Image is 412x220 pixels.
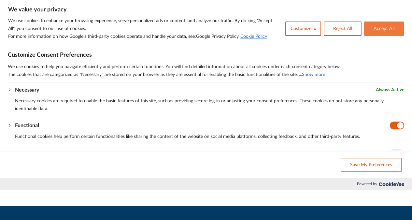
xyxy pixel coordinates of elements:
button: Reject All [324,22,362,36]
p: We use cookies to enhance your browsing experience, serve personalized ads or content, and analyz... [8,17,280,33]
button: Accept All [364,22,404,36]
span: Customize Consent Preferences [8,51,92,59]
p: Functional cookies help perform certain functionalities like sharing the content of the website o... [15,133,404,140]
button: Functional [15,122,39,129]
p: We use cookies to help you navigate efficiently and perform certain functions. You will find deta... [8,63,404,71]
button: Necessary [15,86,39,94]
button: Save My Preferences [341,158,402,172]
button: Customize [285,22,321,36]
a: Cookie Policy [240,34,267,39]
p: We value your privacy [8,6,404,14]
button: Show more [302,71,325,79]
span: Always Active [376,86,404,94]
input: Disable Functional [390,122,404,129]
p: Necessary cookies are required to enable the basic features of this site, such as providing secur... [15,97,404,113]
a: Google Privacy Policy [196,34,239,39]
p: For more information on how Google's third-party cookies operate and handle your data, see: [8,33,280,40]
p: The cookies that are categorized as "Necessary" are stored on your browser as they are essential ... [8,71,404,79]
img: Cookieyes logo [379,182,404,186]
